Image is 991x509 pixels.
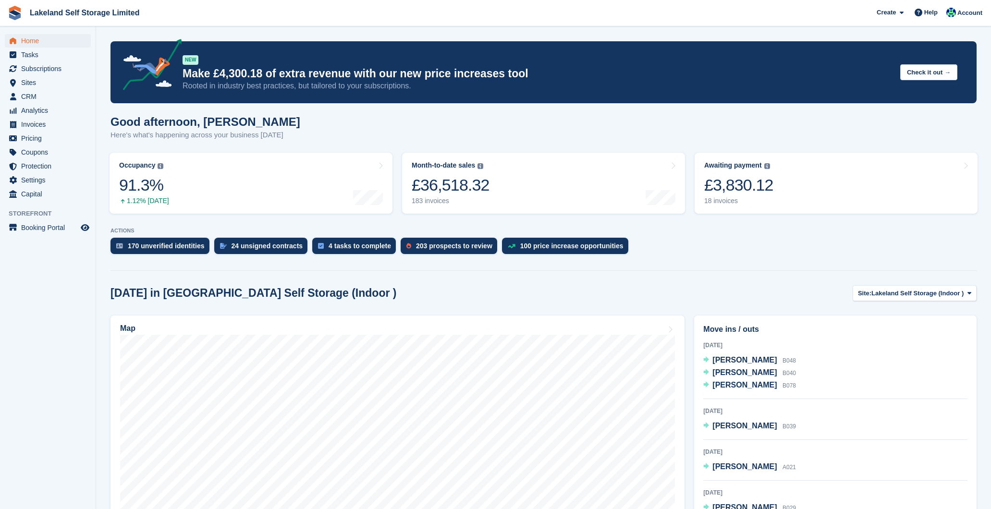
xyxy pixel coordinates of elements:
div: Month-to-date sales [412,161,475,170]
a: menu [5,34,91,48]
div: £36,518.32 [412,175,489,195]
span: Account [957,8,982,18]
a: menu [5,187,91,201]
a: [PERSON_NAME] B039 [703,420,796,433]
a: menu [5,62,91,75]
span: Coupons [21,145,79,159]
span: Tasks [21,48,79,61]
img: prospect-51fa495bee0391a8d652442698ab0144808aea92771e9ea1ae160a38d050c398.svg [406,243,411,249]
div: [DATE] [703,341,967,350]
a: menu [5,132,91,145]
div: [DATE] [703,488,967,497]
span: Subscriptions [21,62,79,75]
span: Storefront [9,209,96,218]
h2: Move ins / outs [703,324,967,335]
a: Preview store [79,222,91,233]
img: icon-info-grey-7440780725fd019a000dd9b08b2336e03edf1995a4989e88bcd33f0948082b44.svg [158,163,163,169]
span: B048 [783,357,796,364]
span: Analytics [21,104,79,117]
div: [DATE] [703,448,967,456]
a: menu [5,221,91,234]
a: Awaiting payment £3,830.12 18 invoices [695,153,978,214]
img: Steve Aynsley [946,8,956,17]
span: Booking Portal [21,221,79,234]
a: 203 prospects to review [401,238,502,259]
img: price_increase_opportunities-93ffe204e8149a01c8c9dc8f82e8f89637d9d84a8eef4429ea346261dce0b2c0.svg [508,244,515,248]
div: 170 unverified identities [128,242,205,250]
div: 91.3% [119,175,169,195]
span: B078 [783,382,796,389]
div: 24 unsigned contracts [232,242,303,250]
a: menu [5,159,91,173]
a: 100 price increase opportunities [502,238,633,259]
span: Home [21,34,79,48]
span: [PERSON_NAME] [712,462,777,471]
img: price-adjustments-announcement-icon-8257ccfd72463d97f412b2fc003d46551f7dbcb40ab6d574587a9cd5c0d94... [115,39,182,94]
div: Occupancy [119,161,155,170]
span: Help [924,8,938,17]
a: menu [5,118,91,131]
a: Lakeland Self Storage Limited [26,5,144,21]
span: CRM [21,90,79,103]
a: [PERSON_NAME] B040 [703,367,796,379]
span: Pricing [21,132,79,145]
div: 100 price increase opportunities [520,242,624,250]
a: 24 unsigned contracts [214,238,313,259]
span: [PERSON_NAME] [712,381,777,389]
span: Capital [21,187,79,201]
p: ACTIONS [110,228,977,234]
span: [PERSON_NAME] [712,422,777,430]
a: menu [5,90,91,103]
h2: Map [120,324,135,333]
img: icon-info-grey-7440780725fd019a000dd9b08b2336e03edf1995a4989e88bcd33f0948082b44.svg [477,163,483,169]
img: contract_signature_icon-13c848040528278c33f63329250d36e43548de30e8caae1d1a13099fd9432cc5.svg [220,243,227,249]
a: [PERSON_NAME] A021 [703,461,796,473]
span: [PERSON_NAME] [712,356,777,364]
a: menu [5,145,91,159]
div: 18 invoices [704,197,773,205]
img: task-75834270c22a3079a89374b754ae025e5fb1db73e45f91037f5363f120a921f8.svg [318,243,324,249]
img: icon-info-grey-7440780725fd019a000dd9b08b2336e03edf1995a4989e88bcd33f0948082b44.svg [764,163,770,169]
a: Month-to-date sales £36,518.32 183 invoices [402,153,685,214]
a: menu [5,76,91,89]
span: B040 [783,370,796,376]
a: menu [5,104,91,117]
a: [PERSON_NAME] B078 [703,379,796,392]
div: 203 prospects to review [416,242,492,250]
div: Awaiting payment [704,161,762,170]
button: Site: Lakeland Self Storage (Indoor ) [853,285,977,301]
span: B039 [783,423,796,430]
h1: Good afternoon, [PERSON_NAME] [110,115,300,128]
div: £3,830.12 [704,175,773,195]
span: [PERSON_NAME] [712,368,777,376]
button: Check it out → [900,64,957,80]
p: Here's what's happening across your business [DATE] [110,130,300,141]
a: menu [5,173,91,187]
p: Rooted in industry best practices, but tailored to your subscriptions. [183,81,893,91]
span: Sites [21,76,79,89]
span: Settings [21,173,79,187]
div: [DATE] [703,407,967,415]
a: menu [5,48,91,61]
span: Lakeland Self Storage (Indoor ) [871,289,964,298]
div: 183 invoices [412,197,489,205]
a: [PERSON_NAME] B048 [703,354,796,367]
div: 4 tasks to complete [329,242,391,250]
h2: [DATE] in [GEOGRAPHIC_DATA] Self Storage (Indoor ) [110,287,396,300]
a: 170 unverified identities [110,238,214,259]
div: NEW [183,55,198,65]
span: Create [877,8,896,17]
a: 4 tasks to complete [312,238,401,259]
span: A021 [783,464,796,471]
a: Occupancy 91.3% 1.12% [DATE] [110,153,392,214]
img: verify_identity-adf6edd0f0f0b5bbfe63781bf79b02c33cf7c696d77639b501bdc392416b5a36.svg [116,243,123,249]
span: Protection [21,159,79,173]
span: Invoices [21,118,79,131]
div: 1.12% [DATE] [119,197,169,205]
span: Site: [858,289,871,298]
p: Make £4,300.18 of extra revenue with our new price increases tool [183,67,893,81]
img: stora-icon-8386f47178a22dfd0bd8f6a31ec36ba5ce8667c1dd55bd0f319d3a0aa187defe.svg [8,6,22,20]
